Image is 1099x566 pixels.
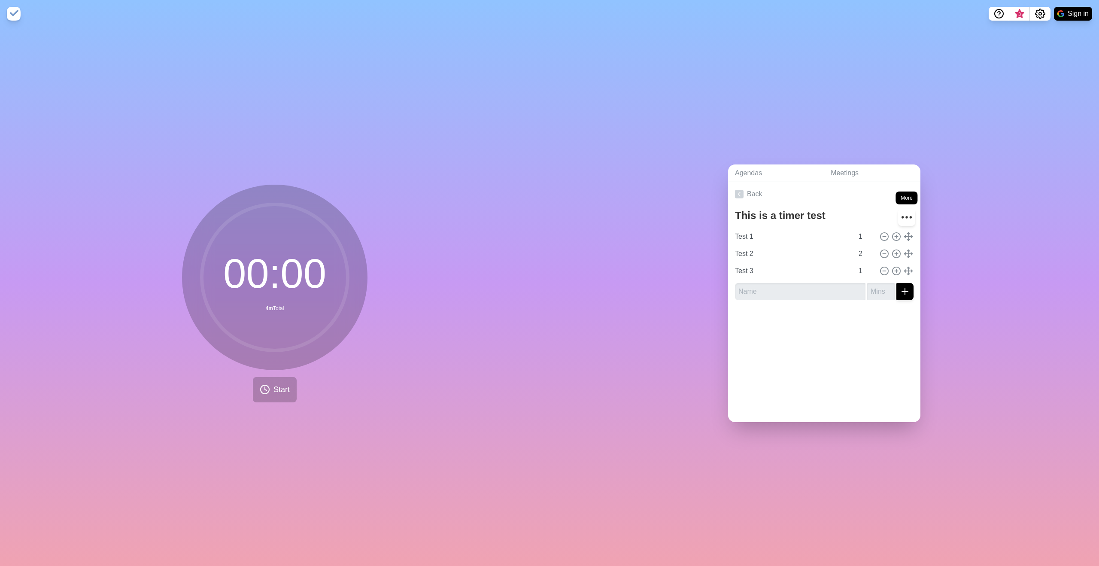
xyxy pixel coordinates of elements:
[867,283,895,300] input: Mins
[728,164,824,182] a: Agendas
[7,7,21,21] img: timeblocks logo
[732,228,853,245] input: Name
[824,164,920,182] a: Meetings
[732,245,853,262] input: Name
[735,283,865,300] input: Name
[253,377,297,402] button: Start
[728,182,920,206] a: Back
[855,245,876,262] input: Mins
[1057,10,1064,17] img: google logo
[898,209,915,226] button: More
[273,384,290,396] span: Start
[989,7,1009,21] button: Help
[1016,11,1023,18] span: 3
[1030,7,1050,21] button: Settings
[1009,7,1030,21] button: What’s new
[855,262,876,280] input: Mins
[1054,7,1092,21] button: Sign in
[732,262,853,280] input: Name
[855,228,876,245] input: Mins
